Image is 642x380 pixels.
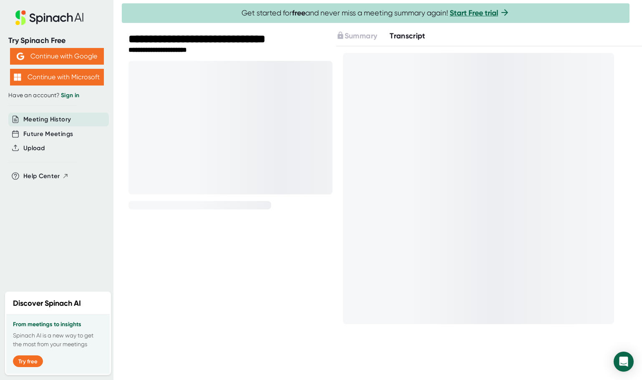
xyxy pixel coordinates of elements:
[61,92,79,99] a: Sign in
[8,92,105,99] div: Have an account?
[345,31,377,40] span: Summary
[23,171,60,181] span: Help Center
[614,352,634,372] div: Open Intercom Messenger
[23,171,69,181] button: Help Center
[10,48,104,65] button: Continue with Google
[17,53,24,60] img: Aehbyd4JwY73AAAAAElFTkSuQmCC
[13,355,43,367] button: Try free
[23,115,71,124] button: Meeting History
[336,30,377,42] button: Summary
[13,331,103,349] p: Spinach AI is a new way to get the most from your meetings
[292,8,305,18] b: free
[336,30,390,42] div: Upgrade to access
[13,298,81,309] h2: Discover Spinach AI
[23,129,73,139] button: Future Meetings
[8,36,105,45] div: Try Spinach Free
[23,143,45,153] button: Upload
[390,30,425,42] button: Transcript
[10,69,104,86] button: Continue with Microsoft
[13,321,103,328] h3: From meetings to insights
[242,8,510,18] span: Get started for and never miss a meeting summary again!
[450,8,498,18] a: Start Free trial
[390,31,425,40] span: Transcript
